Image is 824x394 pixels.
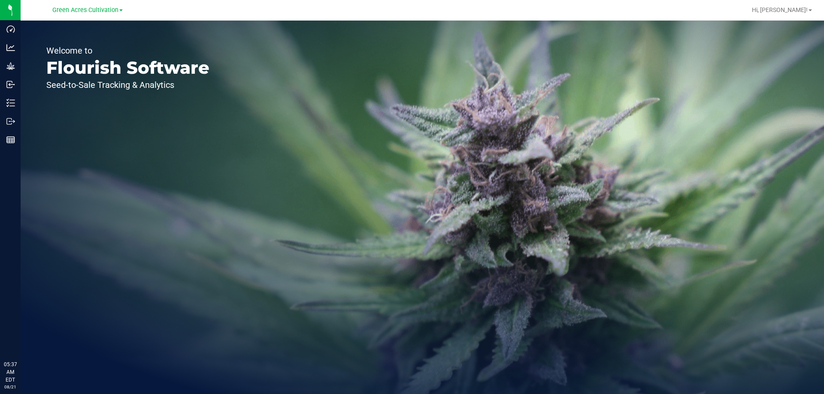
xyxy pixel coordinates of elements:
p: 08/21 [4,384,17,390]
p: Welcome to [46,46,209,55]
p: Seed-to-Sale Tracking & Analytics [46,81,209,89]
inline-svg: Grow [6,62,15,70]
inline-svg: Inbound [6,80,15,89]
p: 05:37 AM EDT [4,361,17,384]
inline-svg: Analytics [6,43,15,52]
span: Hi, [PERSON_NAME]! [752,6,808,13]
p: Flourish Software [46,59,209,76]
inline-svg: Reports [6,135,15,144]
inline-svg: Dashboard [6,25,15,33]
inline-svg: Outbound [6,117,15,126]
span: Green Acres Cultivation [52,6,118,14]
inline-svg: Inventory [6,99,15,107]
